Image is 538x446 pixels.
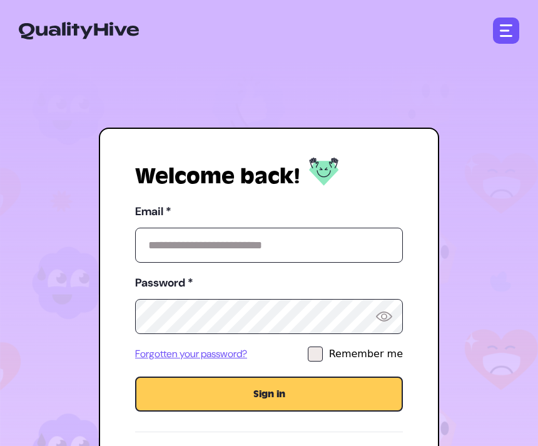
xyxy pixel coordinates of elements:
img: QualityHive - Bug Tracking Tool [19,22,139,39]
label: Password * [135,273,403,293]
a: Forgotten your password? [135,347,247,362]
h1: Welcome back! [135,164,300,189]
button: Sign in [135,377,403,412]
img: Bug Tracking Software Menu [500,24,512,37]
img: Reveal Password [376,312,392,322]
label: Email * [135,201,403,221]
div: Remember me [329,347,403,362]
img: Log in to QualityHive [309,158,339,186]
